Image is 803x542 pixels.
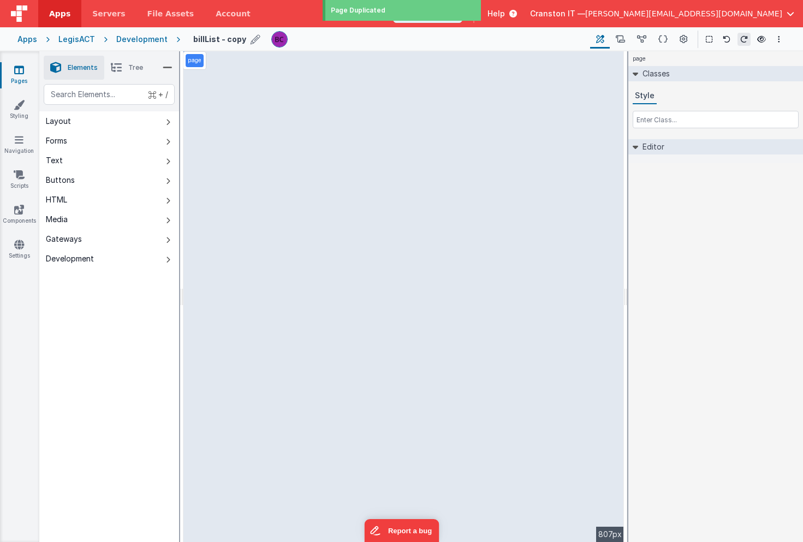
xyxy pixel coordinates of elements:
[68,63,98,72] span: Elements
[638,139,664,154] h2: Editor
[39,170,179,190] button: Buttons
[46,214,68,225] div: Media
[44,84,175,105] input: Search Elements...
[39,111,179,131] button: Layout
[633,111,799,128] input: Enter Class...
[772,33,786,46] button: Options
[487,8,505,19] span: Help
[585,8,782,19] span: [PERSON_NAME][EMAIL_ADDRESS][DOMAIN_NAME]
[39,249,179,269] button: Development
[193,35,246,43] h4: billList - copy
[530,8,794,19] button: Cranston IT — [PERSON_NAME][EMAIL_ADDRESS][DOMAIN_NAME]
[46,194,67,205] div: HTML
[638,66,670,81] h2: Classes
[39,229,179,249] button: Gateways
[46,135,67,146] div: Forms
[116,34,168,45] div: Development
[39,131,179,151] button: Forms
[46,175,75,186] div: Buttons
[596,527,624,542] div: 807px
[633,88,657,104] button: Style
[92,8,125,19] span: Servers
[147,8,194,19] span: File Assets
[128,63,143,72] span: Tree
[46,253,94,264] div: Development
[188,56,201,65] p: page
[39,151,179,170] button: Text
[46,155,63,166] div: Text
[46,234,82,245] div: Gateways
[183,51,624,542] div: -->
[39,190,179,210] button: HTML
[530,8,585,19] span: Cranston IT —
[58,34,95,45] div: LegisACT
[46,116,71,127] div: Layout
[628,51,650,66] h4: page
[39,210,179,229] button: Media
[49,8,70,19] span: Apps
[364,519,439,542] iframe: Marker.io feedback button
[17,34,37,45] div: Apps
[272,32,287,47] img: e8a56f6b4060e0b1f1175c8bf6908af3
[331,5,475,15] div: Page Duplicated
[148,84,168,105] span: + /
